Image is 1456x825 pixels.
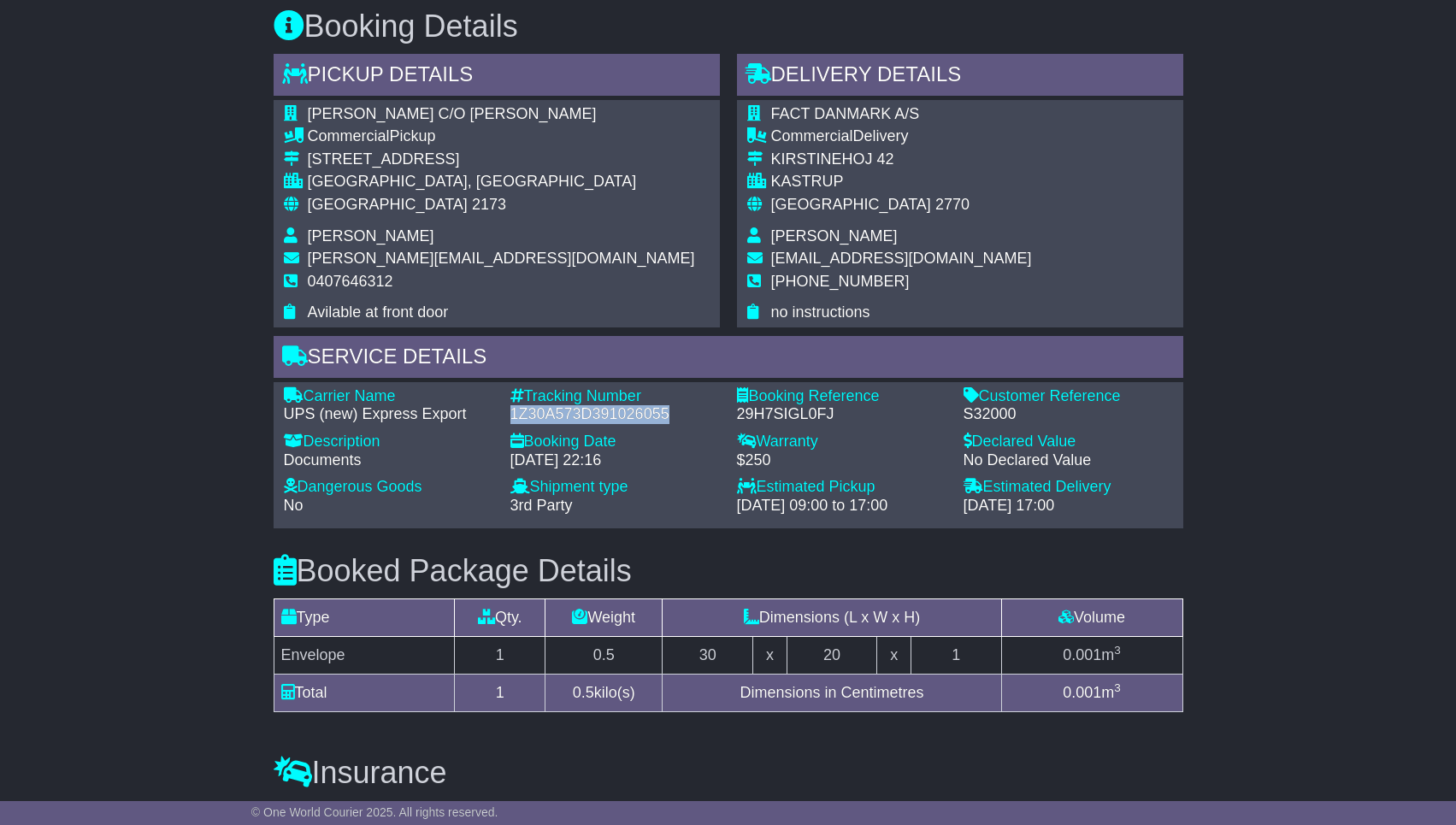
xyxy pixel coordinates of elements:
td: x [877,636,911,674]
span: [PERSON_NAME] [771,227,898,245]
div: KIRSTINEHOJ 42 [771,150,1032,169]
div: 1Z30A573D391026055 [510,405,720,424]
div: Booking Date [510,433,720,451]
div: [GEOGRAPHIC_DATA], [GEOGRAPHIC_DATA] [308,173,695,192]
td: Qty. [455,598,545,636]
td: 20 [787,636,877,674]
div: Booking Reference [737,387,946,406]
div: Pickup [308,127,695,146]
div: Delivery Details [737,54,1183,100]
div: [DATE] 22:16 [510,451,720,470]
td: Dimensions in Centimetres [663,674,1001,711]
div: 29H7SIGL0FJ [737,405,946,424]
span: [PERSON_NAME][EMAIL_ADDRESS][DOMAIN_NAME] [308,250,695,267]
h3: Booking Details [274,9,1183,44]
td: x [753,636,787,674]
span: Avilable at front door [308,303,449,321]
div: Warranty [737,433,946,451]
div: Estimated Delivery [964,478,1173,497]
div: KASTRUP [771,173,1032,192]
td: m [1001,636,1182,674]
td: Weight [545,598,663,636]
div: [DATE] 09:00 to 17:00 [737,497,946,516]
span: 0.001 [1063,646,1101,663]
div: No Declared Value [964,451,1173,470]
div: Tracking Number [510,387,720,406]
div: Estimated Pickup [737,478,946,497]
span: 3rd Party [510,497,573,514]
td: 30 [663,636,753,674]
div: UPS (new) Express Export [284,405,493,424]
div: Insurance is not requested. Warranty covering is added. [274,800,1183,819]
div: Documents [284,451,493,470]
div: $250 [737,451,946,470]
h3: Insurance [274,756,1183,790]
td: Dimensions (L x W x H) [663,598,1001,636]
h3: Booked Package Details [274,554,1183,588]
span: 0.5 [573,684,594,701]
td: Envelope [274,636,455,674]
span: [GEOGRAPHIC_DATA] [771,196,931,213]
span: Commercial [771,127,853,144]
span: © One World Courier 2025. All rights reserved. [251,805,498,819]
td: m [1001,674,1182,711]
td: Type [274,598,455,636]
span: FACT DANMARK A/S [771,105,920,122]
div: [DATE] 17:00 [964,497,1173,516]
span: $250 [587,800,622,817]
sup: 3 [1114,644,1121,657]
span: 0.001 [1063,684,1101,701]
div: Description [284,433,493,451]
td: 1 [911,636,1001,674]
sup: 3 [1114,681,1121,694]
div: Declared Value [964,433,1173,451]
div: Carrier Name [284,387,493,406]
span: 2770 [935,196,970,213]
td: 1 [455,636,545,674]
div: Customer Reference [964,387,1173,406]
td: Volume [1001,598,1182,636]
div: Pickup Details [274,54,720,100]
span: 0407646312 [308,273,393,290]
span: 2173 [472,196,506,213]
span: [PERSON_NAME] C/O [PERSON_NAME] [308,105,597,122]
span: Commercial [308,127,390,144]
td: 1 [455,674,545,711]
span: [EMAIL_ADDRESS][DOMAIN_NAME] [771,250,1032,267]
div: Delivery [771,127,1032,146]
div: Shipment type [510,478,720,497]
span: [PHONE_NUMBER] [771,273,910,290]
span: [GEOGRAPHIC_DATA] [308,196,468,213]
td: kilo(s) [545,674,663,711]
span: No [284,497,304,514]
div: S32000 [964,405,1173,424]
div: Dangerous Goods [284,478,493,497]
td: 0.5 [545,636,663,674]
span: no instructions [771,303,870,321]
div: Service Details [274,336,1183,382]
span: [PERSON_NAME] [308,227,434,245]
td: Total [274,674,455,711]
div: [STREET_ADDRESS] [308,150,695,169]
